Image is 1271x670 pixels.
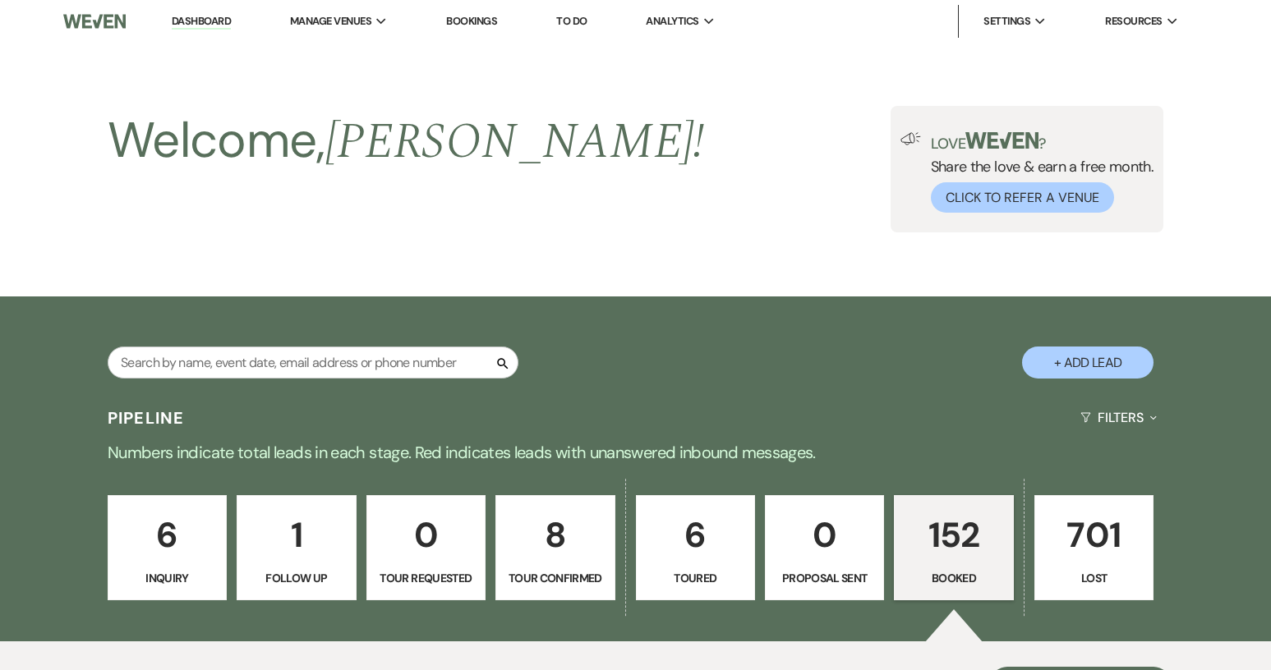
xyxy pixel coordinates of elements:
p: Tour Confirmed [506,569,604,587]
p: Inquiry [118,569,216,587]
p: 701 [1045,507,1143,562]
span: [PERSON_NAME] ! [325,104,705,180]
input: Search by name, event date, email address or phone number [108,346,518,379]
p: 0 [377,507,475,562]
span: Resources [1105,13,1162,30]
span: Manage Venues [290,13,371,30]
p: Booked [905,569,1002,587]
button: Click to Refer a Venue [931,182,1114,213]
p: 6 [118,507,216,562]
p: 152 [905,507,1002,562]
a: 0Proposal Sent [765,495,884,600]
p: Proposal Sent [776,569,873,587]
a: 701Lost [1034,495,1154,600]
a: 1Follow Up [237,495,356,600]
p: Numbers indicate total leads in each stage. Red indicates leads with unanswered inbound messages. [44,439,1227,466]
a: 8Tour Confirmed [495,495,615,600]
a: Dashboard [172,14,231,30]
a: 6Inquiry [108,495,227,600]
p: 8 [506,507,604,562]
p: Follow Up [247,569,345,587]
p: Love ? [931,132,1154,151]
button: + Add Lead [1022,346,1154,379]
p: Tour Requested [377,569,475,587]
img: Weven Logo [63,4,125,39]
p: Lost [1045,569,1143,587]
p: 6 [647,507,744,562]
button: Filters [1074,396,1163,439]
a: 6Toured [636,495,755,600]
div: Share the love & earn a free month. [921,132,1154,213]
h2: Welcome, [108,106,705,177]
p: 0 [776,507,873,562]
h3: Pipeline [108,406,185,429]
a: To Do [556,14,587,28]
a: Bookings [446,14,497,28]
p: 1 [247,507,345,562]
img: weven-logo-green.svg [965,132,1038,149]
img: loud-speaker-illustration.svg [900,132,921,145]
span: Settings [983,13,1030,30]
a: 0Tour Requested [366,495,486,600]
span: Analytics [646,13,698,30]
p: Toured [647,569,744,587]
a: 152Booked [894,495,1013,600]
